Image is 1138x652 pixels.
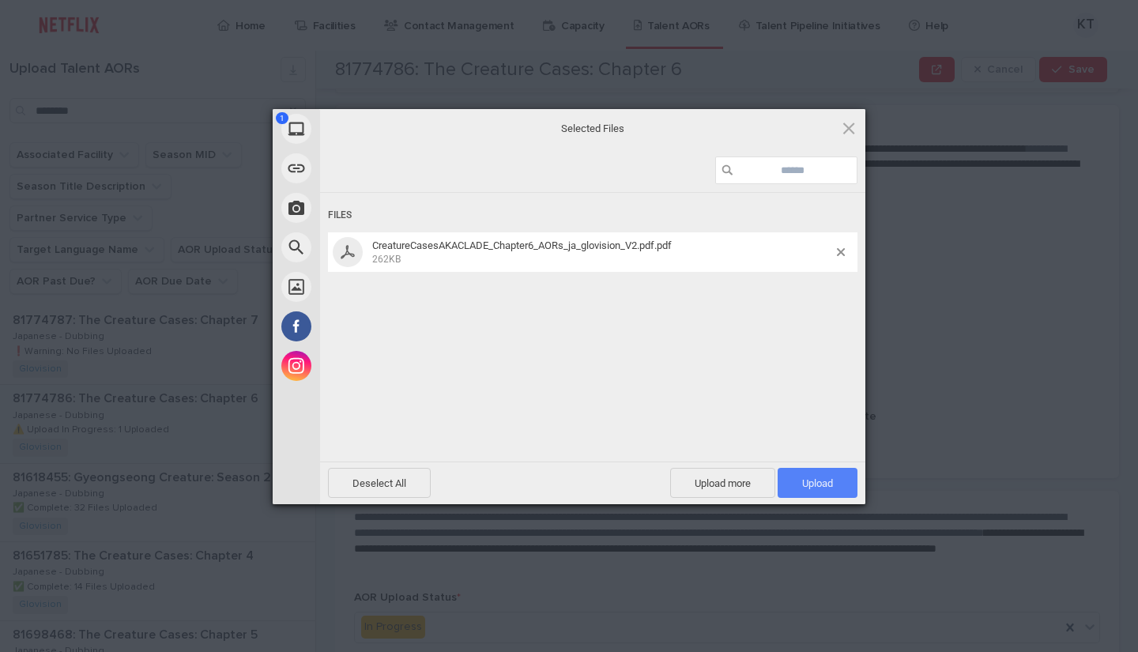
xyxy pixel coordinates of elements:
span: CreatureCasesAKACLADE_Chapter6_AORs_ja_glovision_V2.pdf.pdf [372,239,672,251]
div: Instagram [273,346,462,386]
div: My Device [273,109,462,149]
div: Take Photo [273,188,462,228]
span: Upload [802,477,833,489]
span: CreatureCasesAKACLADE_Chapter6_AORs_ja_glovision_V2.pdf.pdf [367,239,837,266]
span: Upload [778,468,857,498]
div: Files [328,201,857,230]
div: Unsplash [273,267,462,307]
span: Deselect All [328,468,431,498]
span: Click here or hit ESC to close picker [840,119,857,137]
span: Upload more [670,468,775,498]
div: Web Search [273,228,462,267]
span: Selected Files [435,121,751,135]
div: Facebook [273,307,462,346]
div: Link (URL) [273,149,462,188]
span: 262KB [372,254,401,265]
span: 1 [276,112,288,124]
